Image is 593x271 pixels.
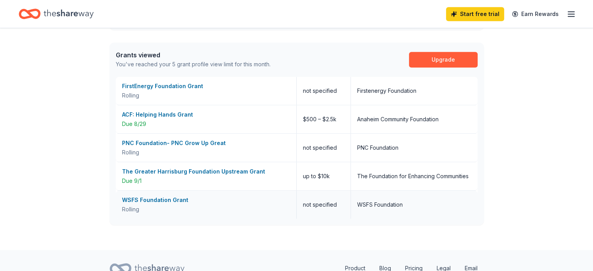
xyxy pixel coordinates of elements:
[122,195,290,205] div: WSFS Foundation Grant
[297,191,351,219] div: not specified
[122,119,290,129] div: Due 8/29
[122,205,290,214] div: Rolling
[122,176,290,186] div: Due 9/1
[122,110,290,119] div: ACF: Helping Hands Grant
[297,77,351,105] div: not specified
[297,134,351,162] div: not specified
[357,200,403,209] div: WSFS Foundation
[357,172,469,181] div: The Foundation for Enhancing Communities
[297,105,351,133] div: $500 – $2.5k
[122,167,290,176] div: The Greater Harrisburg Foundation Upstream Grant
[122,148,290,157] div: Rolling
[507,7,563,21] a: Earn Rewards
[116,60,271,69] div: You've reached your 5 grant profile view limit for this month.
[122,81,290,91] div: FirstEnergy Foundation Grant
[357,86,416,96] div: Firstenergy Foundation
[409,52,478,67] a: Upgrade
[19,5,94,23] a: Home
[122,138,290,148] div: PNC Foundation- PNC Grow Up Great
[122,91,290,100] div: Rolling
[446,7,504,21] a: Start free trial
[357,115,439,124] div: Anaheim Community Foundation
[297,162,351,190] div: up to $10k
[116,50,271,60] div: Grants viewed
[357,143,398,152] div: PNC Foundation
